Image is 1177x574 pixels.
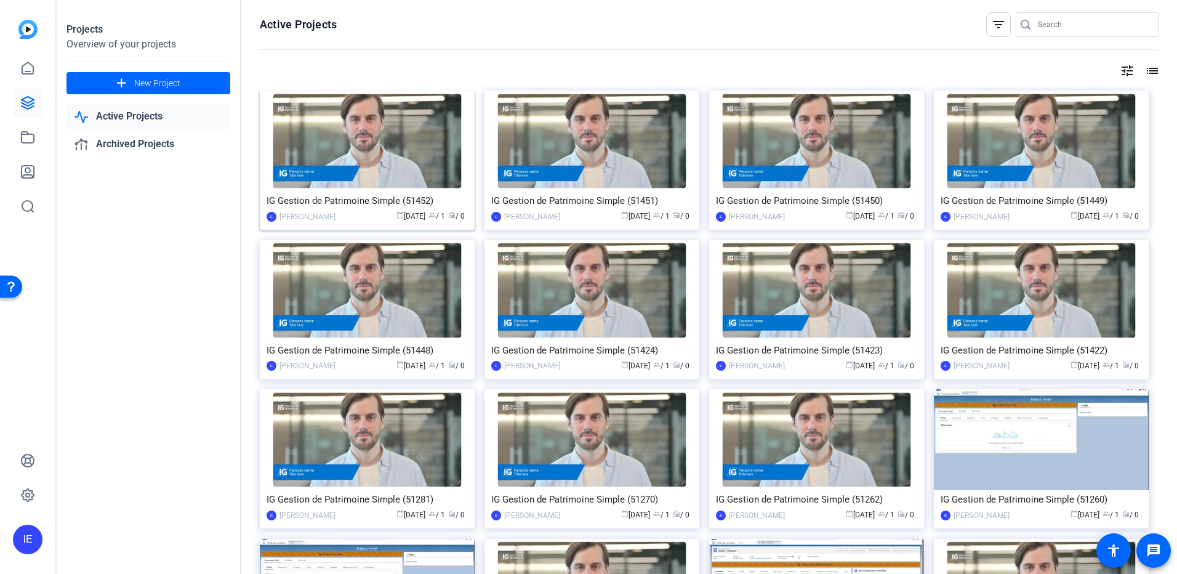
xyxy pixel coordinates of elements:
[716,361,726,371] div: IE
[673,211,680,219] span: radio
[729,360,785,372] div: [PERSON_NAME]
[428,211,436,219] span: group
[621,362,650,370] span: [DATE]
[878,362,894,370] span: / 1
[1103,510,1110,517] span: group
[878,361,885,368] span: group
[621,211,629,219] span: calendar_today
[1122,511,1139,519] span: / 0
[898,212,914,220] span: / 0
[428,362,445,370] span: / 1
[1122,212,1139,220] span: / 0
[396,211,404,219] span: calendar_today
[898,362,914,370] span: / 0
[716,192,917,210] div: IG Gestion de Patrimoine Simple (51450)
[504,360,560,372] div: [PERSON_NAME]
[653,212,670,220] span: / 1
[491,511,501,520] div: IE
[954,509,1010,522] div: [PERSON_NAME]
[66,104,230,129] a: Active Projects
[653,510,661,517] span: group
[396,212,425,220] span: [DATE]
[66,72,230,94] button: New Project
[1122,362,1139,370] span: / 0
[504,211,560,223] div: [PERSON_NAME]
[491,192,693,210] div: IG Gestion de Patrimoine Simple (51451)
[18,20,38,39] img: blue-gradient.svg
[396,362,425,370] span: [DATE]
[621,361,629,368] span: calendar_today
[1106,543,1121,558] mat-icon: accessibility
[448,511,465,519] span: / 0
[428,212,445,220] span: / 1
[673,212,689,220] span: / 0
[491,361,501,371] div: IE
[1071,212,1099,220] span: [DATE]
[991,17,1006,32] mat-icon: filter_list
[396,361,404,368] span: calendar_today
[267,511,276,520] div: IE
[954,211,1010,223] div: [PERSON_NAME]
[954,360,1010,372] div: [PERSON_NAME]
[898,211,905,219] span: radio
[878,511,894,519] span: / 1
[1122,211,1130,219] span: radio
[1144,63,1159,78] mat-icon: list
[716,490,917,509] div: IG Gestion de Patrimoine Simple (51262)
[279,509,335,522] div: [PERSON_NAME]
[1103,212,1119,220] span: / 1
[448,212,465,220] span: / 0
[1071,510,1078,517] span: calendar_today
[428,510,436,517] span: group
[504,509,560,522] div: [PERSON_NAME]
[846,511,875,519] span: [DATE]
[66,22,230,37] div: Projects
[621,212,650,220] span: [DATE]
[653,511,670,519] span: / 1
[846,362,875,370] span: [DATE]
[898,511,914,519] span: / 0
[621,510,629,517] span: calendar_today
[898,361,905,368] span: radio
[1038,17,1149,32] input: Search
[729,509,785,522] div: [PERSON_NAME]
[491,212,501,222] div: IE
[448,361,456,368] span: radio
[941,341,1142,360] div: IG Gestion de Patrimoine Simple (51422)
[279,360,335,372] div: [PERSON_NAME]
[448,211,456,219] span: radio
[878,212,894,220] span: / 1
[941,361,950,371] div: IE
[716,341,917,360] div: IG Gestion de Patrimoine Simple (51423)
[846,212,875,220] span: [DATE]
[653,211,661,219] span: group
[267,490,468,509] div: IG Gestion de Patrimoine Simple (51281)
[428,511,445,519] span: / 1
[846,211,853,219] span: calendar_today
[66,37,230,52] div: Overview of your projects
[66,132,230,157] a: Archived Projects
[267,192,468,210] div: IG Gestion de Patrimoine Simple (51452)
[716,511,726,520] div: IE
[673,361,680,368] span: radio
[279,211,335,223] div: [PERSON_NAME]
[673,362,689,370] span: / 0
[134,77,180,90] span: New Project
[846,361,853,368] span: calendar_today
[1071,211,1078,219] span: calendar_today
[673,510,680,517] span: radio
[653,362,670,370] span: / 1
[941,212,950,222] div: IE
[491,490,693,509] div: IG Gestion de Patrimoine Simple (51270)
[1071,362,1099,370] span: [DATE]
[1146,543,1161,558] mat-icon: message
[1071,511,1099,519] span: [DATE]
[653,361,661,368] span: group
[1122,361,1130,368] span: radio
[1122,510,1130,517] span: radio
[1103,361,1110,368] span: group
[941,511,950,520] div: IE
[114,76,129,91] mat-icon: add
[491,341,693,360] div: IG Gestion de Patrimoine Simple (51424)
[428,361,436,368] span: group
